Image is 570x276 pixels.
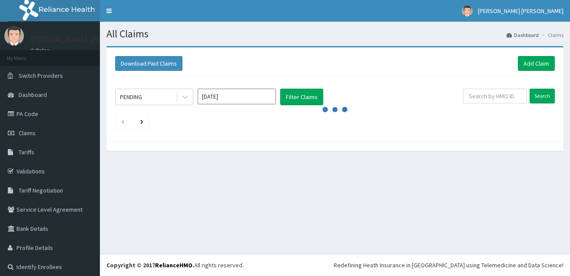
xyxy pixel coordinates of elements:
[19,186,63,194] span: Tariff Negotiation
[19,148,34,156] span: Tariffs
[30,47,51,53] a: Online
[530,89,555,103] input: Search
[463,89,527,103] input: Search by HMO ID
[322,96,348,123] svg: audio-loading
[462,6,473,17] img: User Image
[4,26,24,46] img: User Image
[280,89,323,105] button: Filter Claims
[140,117,143,125] a: Next page
[518,56,555,71] a: Add Claim
[106,261,194,269] strong: Copyright © 2017 .
[19,72,63,80] span: Switch Providers
[334,261,563,269] div: Redefining Heath Insurance in [GEOGRAPHIC_DATA] using Telemedicine and Data Science!
[120,93,142,101] div: PENDING
[540,31,563,39] li: Claims
[106,28,563,40] h1: All Claims
[198,89,276,104] input: Select Month and Year
[121,117,125,125] a: Previous page
[155,261,192,269] a: RelianceHMO
[115,56,182,71] button: Download Paid Claims
[19,129,36,137] span: Claims
[100,254,570,276] footer: All rights reserved.
[19,91,47,99] span: Dashboard
[478,7,563,15] span: [PERSON_NAME] [PERSON_NAME]
[507,31,539,39] a: Dashboard
[30,35,146,43] p: [PERSON_NAME] [PERSON_NAME]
